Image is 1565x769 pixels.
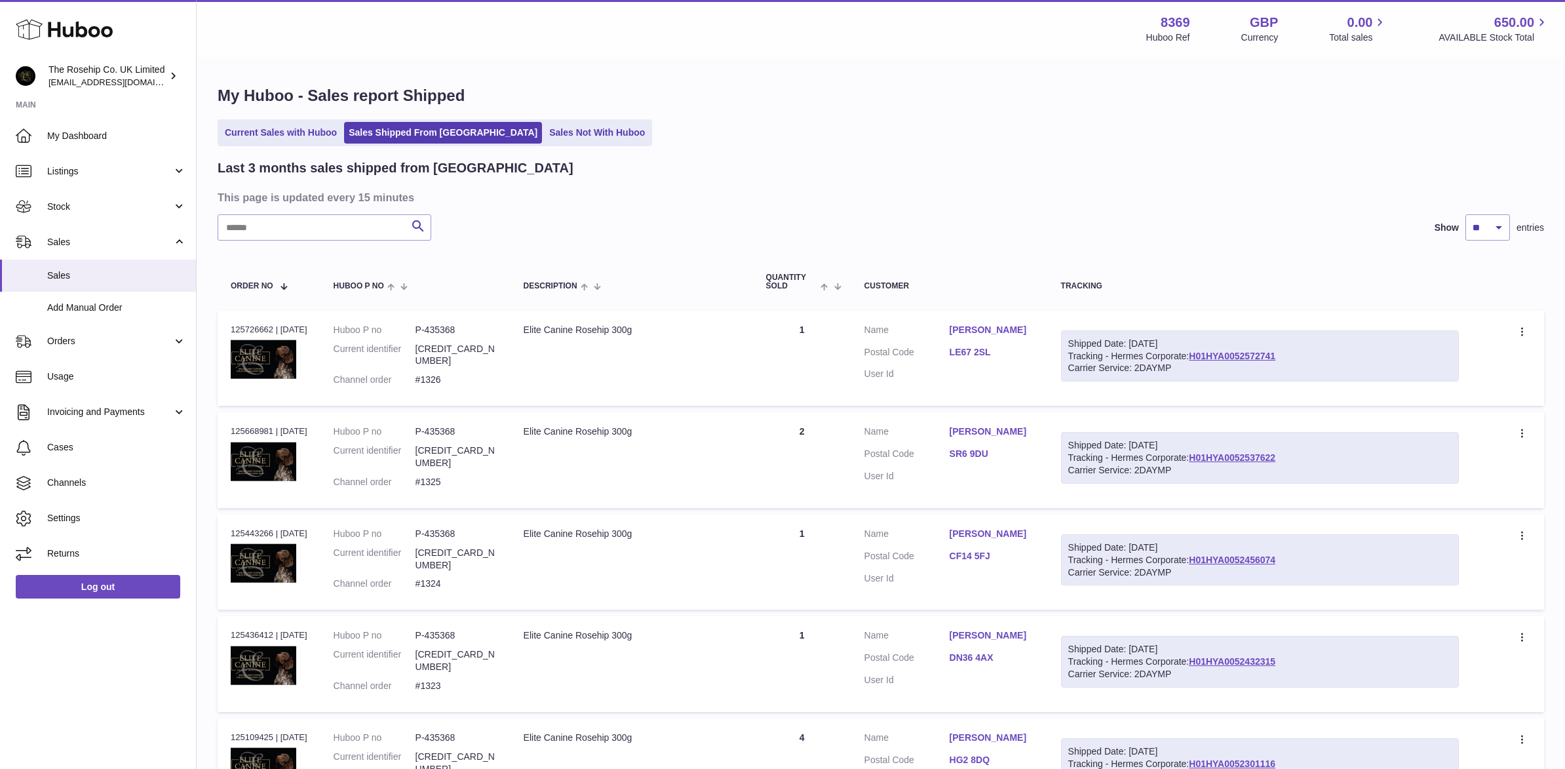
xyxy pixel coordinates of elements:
[47,441,186,454] span: Cases
[1329,31,1387,44] span: Total sales
[334,374,415,386] dt: Channel order
[864,324,950,340] dt: Name
[218,159,573,177] h2: Last 3 months sales shipped from [GEOGRAPHIC_DATA]
[47,302,186,314] span: Add Manual Order
[864,425,950,441] dt: Name
[864,674,950,686] dt: User Id
[524,425,740,438] div: Elite Canine Rosehip 300g
[231,282,273,290] span: Order No
[545,122,649,144] a: Sales Not With Huboo
[753,311,851,406] td: 1
[524,528,740,540] div: Elite Canine Rosehip 300g
[334,648,415,673] dt: Current identifier
[415,528,497,540] dd: P-435368
[415,476,497,488] dd: #1325
[415,374,497,386] dd: #1326
[1189,759,1275,769] a: H01HYA0052301116
[220,122,341,144] a: Current Sales with Huboo
[334,732,415,744] dt: Huboo P no
[415,578,497,590] dd: #1324
[753,412,851,508] td: 2
[950,652,1035,664] a: DN36 4AX
[950,629,1035,642] a: [PERSON_NAME]
[334,476,415,488] dt: Channel order
[524,732,740,744] div: Elite Canine Rosehip 300g
[231,442,296,481] img: 83691651847316.png
[1068,362,1452,374] div: Carrier Service: 2DAYMP
[1517,222,1544,234] span: entries
[231,543,296,583] img: 83691651847316.png
[950,550,1035,562] a: CF14 5FJ
[47,477,186,489] span: Channels
[415,444,497,469] dd: [CREDIT_CARD_NUMBER]
[1068,566,1452,579] div: Carrier Service: 2DAYMP
[950,754,1035,766] a: HG2 8DQ
[334,680,415,692] dt: Channel order
[1439,14,1549,44] a: 650.00 AVAILABLE Stock Total
[415,732,497,744] dd: P-435368
[334,629,415,642] dt: Huboo P no
[16,66,35,86] img: sales@eliteequineuk.com
[864,732,950,747] dt: Name
[47,165,172,178] span: Listings
[415,648,497,673] dd: [CREDIT_CARD_NUMBER]
[1439,31,1549,44] span: AVAILABLE Stock Total
[950,324,1035,336] a: [PERSON_NAME]
[231,340,296,379] img: 83691651847316.png
[1068,338,1452,350] div: Shipped Date: [DATE]
[231,646,296,685] img: 83691651847316.png
[1241,31,1279,44] div: Currency
[47,335,172,347] span: Orders
[950,448,1035,460] a: SR6 9DU
[864,282,1035,290] div: Customer
[218,190,1541,205] h3: This page is updated every 15 minutes
[47,512,186,524] span: Settings
[1189,452,1275,463] a: H01HYA0052537622
[334,578,415,590] dt: Channel order
[334,282,384,290] span: Huboo P no
[16,575,180,599] a: Log out
[950,528,1035,540] a: [PERSON_NAME]
[231,425,307,437] div: 125668981 | [DATE]
[47,406,172,418] span: Invoicing and Payments
[334,425,415,438] dt: Huboo P no
[1068,668,1452,680] div: Carrier Service: 2DAYMP
[1189,351,1275,361] a: H01HYA0052572741
[231,528,307,540] div: 125443266 | [DATE]
[218,85,1544,106] h1: My Huboo - Sales report Shipped
[334,547,415,572] dt: Current identifier
[1146,31,1190,44] div: Huboo Ref
[864,652,950,667] dt: Postal Code
[231,629,307,641] div: 125436412 | [DATE]
[864,528,950,543] dt: Name
[753,616,851,712] td: 1
[1435,222,1459,234] label: Show
[415,629,497,642] dd: P-435368
[415,547,497,572] dd: [CREDIT_CARD_NUMBER]
[1250,14,1278,31] strong: GBP
[950,346,1035,359] a: LE67 2SL
[1061,636,1459,688] div: Tracking - Hermes Corporate:
[1068,745,1452,758] div: Shipped Date: [DATE]
[524,324,740,336] div: Elite Canine Rosehip 300g
[47,269,186,282] span: Sales
[344,122,542,144] a: Sales Shipped From [GEOGRAPHIC_DATA]
[1061,534,1459,586] div: Tracking - Hermes Corporate:
[1061,330,1459,382] div: Tracking - Hermes Corporate:
[864,368,950,380] dt: User Id
[1189,555,1275,565] a: H01HYA0052456074
[1494,14,1534,31] span: 650.00
[524,629,740,642] div: Elite Canine Rosehip 300g
[231,324,307,336] div: 125726662 | [DATE]
[864,346,950,362] dt: Postal Code
[1068,439,1452,452] div: Shipped Date: [DATE]
[334,343,415,368] dt: Current identifier
[1068,464,1452,477] div: Carrier Service: 2DAYMP
[334,444,415,469] dt: Current identifier
[48,77,193,87] span: [EMAIL_ADDRESS][DOMAIN_NAME]
[415,343,497,368] dd: [CREDIT_CARD_NUMBER]
[864,470,950,483] dt: User Id
[864,550,950,566] dt: Postal Code
[766,273,818,290] span: Quantity Sold
[415,324,497,336] dd: P-435368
